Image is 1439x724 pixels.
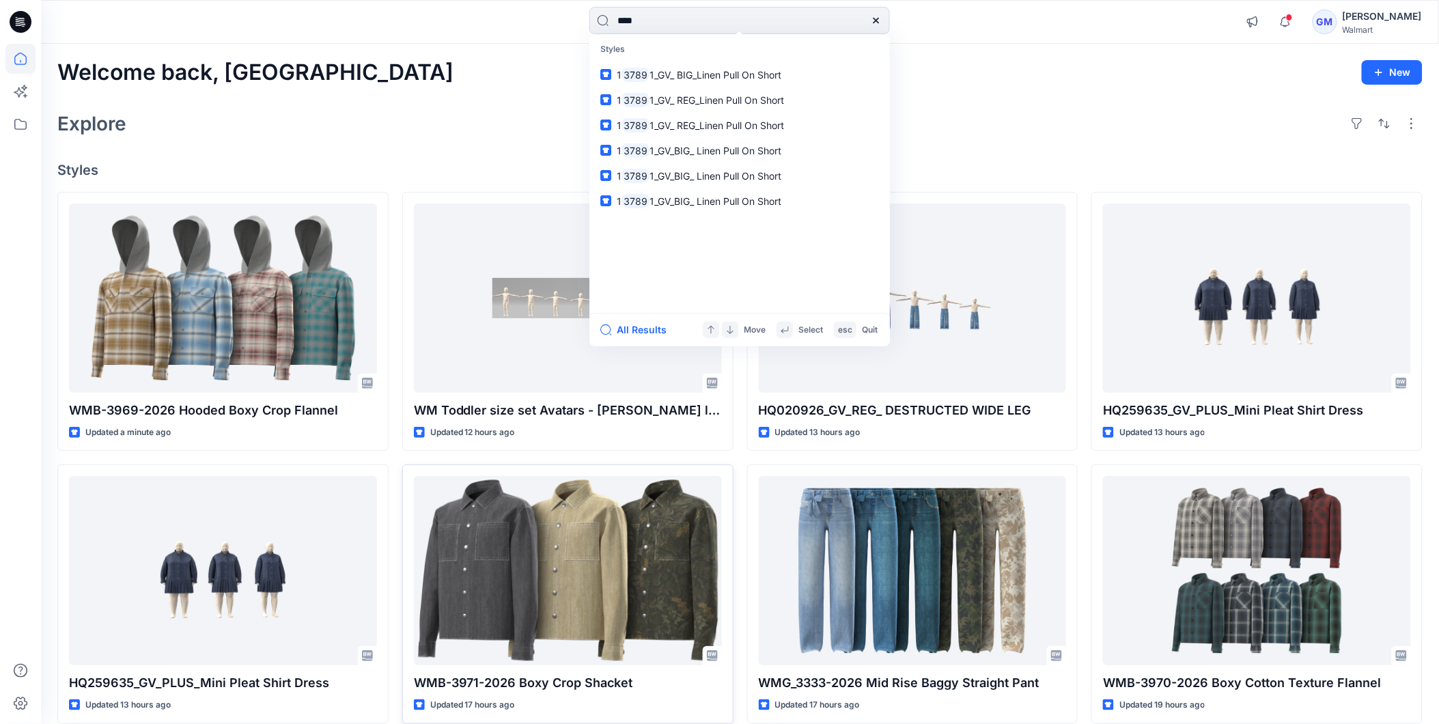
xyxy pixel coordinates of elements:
a: WMG_3333-2026 Mid Rise Baggy Straight Pant [759,476,1067,665]
a: WMB-3971-2026 Boxy Crop Shacket [414,476,722,665]
div: [PERSON_NAME] [1343,8,1422,25]
span: 1 [617,195,621,207]
a: WMB-3969-2026 Hooded Boxy Crop Flannel [69,204,377,393]
a: HQ259635_GV_PLUS_Mini Pleat Shirt Dress [69,476,377,665]
h2: Explore [57,113,126,135]
div: GM [1313,10,1337,34]
p: Updated a minute ago [85,426,171,440]
p: HQ259635_GV_PLUS_Mini Pleat Shirt Dress [1103,401,1411,420]
span: 1 [617,145,621,156]
mark: 3789 [621,92,649,108]
mark: 3789 [621,143,649,158]
span: 1_GV_ REG_Linen Pull On Short [649,94,784,106]
span: 1 [617,120,621,131]
span: 1_GV_ REG_Linen Pull On Short [649,120,784,131]
a: 137891_GV_BIG_ Linen Pull On Short [592,189,887,214]
h4: Styles [57,162,1423,178]
p: Updated 13 hours ago [85,698,171,712]
p: Move [744,323,766,337]
span: 1 [617,69,621,81]
p: WMB-3969-2026 Hooded Boxy Crop Flannel [69,401,377,420]
button: All Results [600,322,675,338]
p: Quit [862,323,878,337]
a: 137891_GV_ REG_Linen Pull On Short [592,113,887,138]
a: 137891_GV_ REG_Linen Pull On Short [592,87,887,113]
p: Select [798,323,823,337]
p: Updated 13 hours ago [1119,426,1205,440]
p: esc [838,323,852,337]
div: Walmart [1343,25,1422,35]
p: WMB-3971-2026 Boxy Crop Shacket [414,673,722,693]
p: Updated 17 hours ago [430,698,515,712]
a: 137891_GV_BIG_ Linen Pull On Short [592,138,887,163]
a: 137891_GV_BIG_ Linen Pull On Short [592,163,887,189]
p: Updated 12 hours ago [430,426,515,440]
span: 1 [617,94,621,106]
button: New [1362,60,1423,85]
span: 1_GV_BIG_ Linen Pull On Short [649,195,781,207]
p: Updated 17 hours ago [775,698,860,712]
mark: 3789 [621,117,649,133]
a: WM Toddler size set Avatars - streight leg with Diaper 18M - 5T [414,204,722,393]
p: HQ020926_GV_REG_ DESTRUCTED WIDE LEG [759,401,1067,420]
p: WMB-3970-2026 Boxy Cotton Texture Flannel [1103,673,1411,693]
p: Updated 13 hours ago [775,426,861,440]
p: Updated 19 hours ago [1119,698,1205,712]
a: HQ259635_GV_PLUS_Mini Pleat Shirt Dress [1103,204,1411,393]
mark: 3789 [621,67,649,83]
h2: Welcome back, [GEOGRAPHIC_DATA] [57,60,453,85]
span: 1_GV_BIG_ Linen Pull On Short [649,145,781,156]
mark: 3789 [621,168,649,184]
span: 1 [617,170,621,182]
span: 1_GV_ BIG_Linen Pull On Short [649,69,781,81]
p: WM Toddler size set Avatars - [PERSON_NAME] leg with Diaper 18M - 5T [414,401,722,420]
a: 137891_GV_ BIG_Linen Pull On Short [592,62,887,87]
p: HQ259635_GV_PLUS_Mini Pleat Shirt Dress [69,673,377,693]
a: HQ020926_GV_REG_ DESTRUCTED WIDE LEG [759,204,1067,393]
span: 1_GV_BIG_ Linen Pull On Short [649,170,781,182]
mark: 3789 [621,193,649,209]
p: WMG_3333-2026 Mid Rise Baggy Straight Pant [759,673,1067,693]
a: WMB-3970-2026 Boxy Cotton Texture Flannel [1103,476,1411,665]
p: Styles [592,37,887,62]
